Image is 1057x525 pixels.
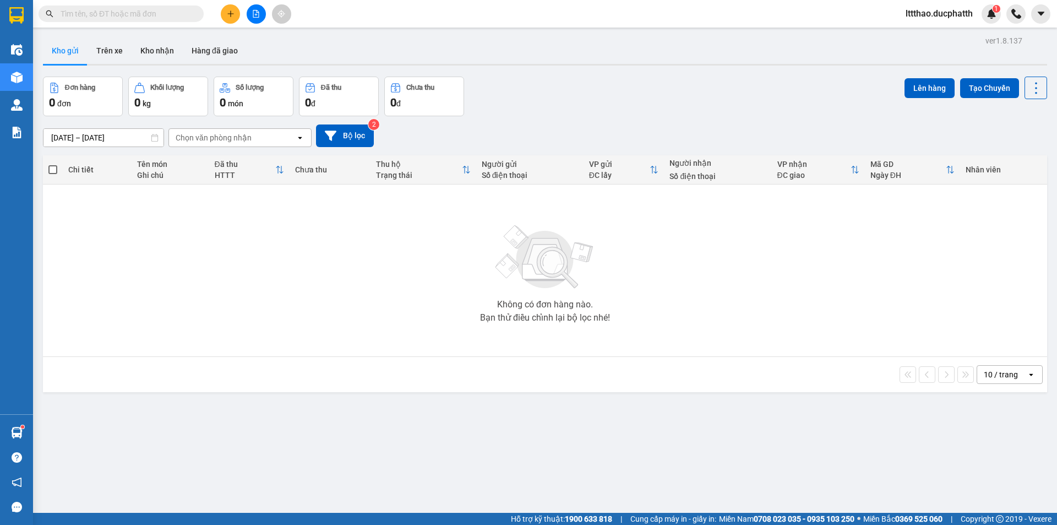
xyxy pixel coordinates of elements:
[215,160,276,169] div: Đã thu
[863,513,942,525] span: Miền Bắc
[384,77,464,116] button: Chưa thu0đ
[996,515,1004,523] span: copyright
[21,425,24,429] sup: 1
[865,155,960,185] th: Toggle SortBy
[396,99,401,108] span: đ
[11,99,23,111] img: warehouse-icon
[221,4,240,24] button: plus
[993,5,1000,13] sup: 1
[183,37,247,64] button: Hàng đã giao
[12,502,22,512] span: message
[295,165,365,174] div: Chưa thu
[49,96,55,109] span: 0
[228,99,243,108] span: món
[482,171,578,180] div: Số điện thoại
[68,165,126,174] div: Chi tiết
[511,513,612,525] span: Hỗ trợ kỹ thuật:
[669,172,766,181] div: Số điện thoại
[176,132,252,143] div: Chọn văn phòng nhận
[1011,9,1021,19] img: phone-icon
[584,155,664,185] th: Toggle SortBy
[11,72,23,83] img: warehouse-icon
[215,171,276,180] div: HTTT
[316,125,374,147] button: Bộ lọc
[371,155,476,185] th: Toggle SortBy
[985,35,1022,47] div: ver 1.8.137
[490,219,600,296] img: svg+xml;base64,PHN2ZyBjbGFzcz0ibGlzdC1wbHVnX19zdmciIHhtbG5zPSJodHRwOi8vd3d3LnczLm9yZy8yMDAwL3N2Zy...
[895,515,942,523] strong: 0369 525 060
[299,77,379,116] button: Đã thu0đ
[772,155,865,185] th: Toggle SortBy
[57,99,71,108] span: đơn
[406,84,434,91] div: Chưa thu
[61,8,190,20] input: Tìm tên, số ĐT hoặc mã đơn
[132,37,183,64] button: Kho nhận
[11,127,23,138] img: solution-icon
[390,96,396,109] span: 0
[143,99,151,108] span: kg
[247,4,266,24] button: file-add
[277,10,285,18] span: aim
[311,99,315,108] span: đ
[630,513,716,525] span: Cung cấp máy in - giấy in:
[719,513,854,525] span: Miền Nam
[43,37,88,64] button: Kho gửi
[966,165,1042,174] div: Nhân viên
[209,155,290,185] th: Toggle SortBy
[272,4,291,24] button: aim
[1031,4,1050,24] button: caret-down
[589,171,650,180] div: ĐC lấy
[12,477,22,488] span: notification
[46,10,53,18] span: search
[376,160,462,169] div: Thu hộ
[994,5,998,13] span: 1
[220,96,226,109] span: 0
[620,513,622,525] span: |
[214,77,293,116] button: Số lượng0món
[777,171,851,180] div: ĐC giao
[565,515,612,523] strong: 1900 633 818
[376,171,462,180] div: Trạng thái
[987,9,996,19] img: icon-new-feature
[137,160,204,169] div: Tên món
[128,77,208,116] button: Khối lượng0kg
[589,160,650,169] div: VP gửi
[984,369,1018,380] div: 10 / trang
[227,10,235,18] span: plus
[482,160,578,169] div: Người gửi
[754,515,854,523] strong: 0708 023 035 - 0935 103 250
[897,7,982,20] span: lttthao.ducphatth
[368,119,379,130] sup: 2
[951,513,952,525] span: |
[321,84,341,91] div: Đã thu
[905,78,955,98] button: Lên hàng
[870,171,946,180] div: Ngày ĐH
[134,96,140,109] span: 0
[43,129,164,147] input: Select a date range.
[252,10,260,18] span: file-add
[150,84,184,91] div: Khối lượng
[43,77,123,116] button: Đơn hàng0đơn
[137,171,204,180] div: Ghi chú
[12,452,22,463] span: question-circle
[9,7,24,24] img: logo-vxr
[870,160,946,169] div: Mã GD
[65,84,95,91] div: Đơn hàng
[88,37,132,64] button: Trên xe
[11,427,23,439] img: warehouse-icon
[1036,9,1046,19] span: caret-down
[480,313,610,322] div: Bạn thử điều chỉnh lại bộ lọc nhé!
[11,44,23,56] img: warehouse-icon
[296,133,304,142] svg: open
[236,84,264,91] div: Số lượng
[960,78,1019,98] button: Tạo Chuyến
[497,300,593,309] div: Không có đơn hàng nào.
[1027,370,1036,379] svg: open
[777,160,851,169] div: VP nhận
[669,159,766,167] div: Người nhận
[857,517,860,521] span: ⚪️
[305,96,311,109] span: 0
